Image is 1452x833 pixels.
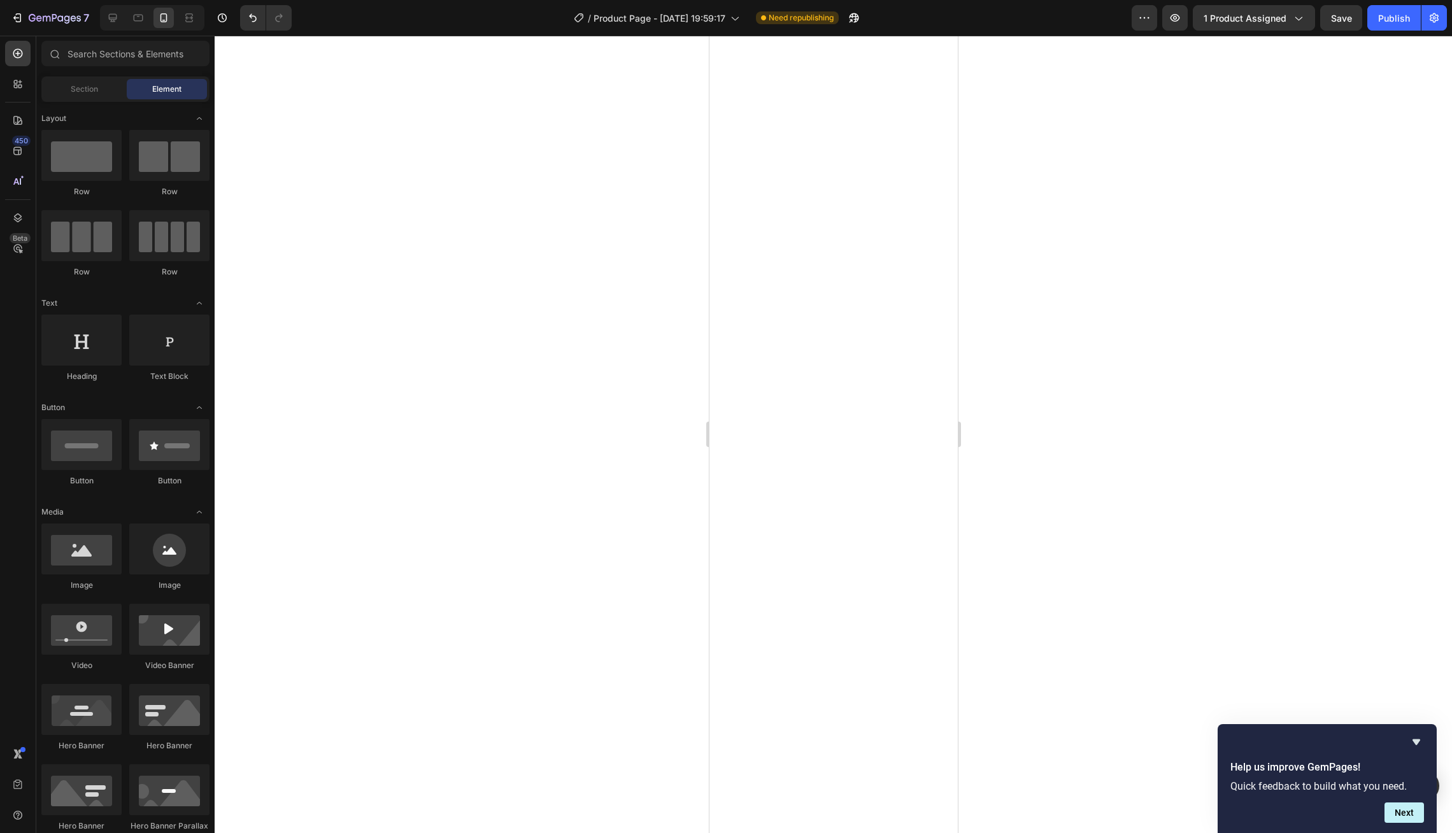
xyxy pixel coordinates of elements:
[189,502,210,522] span: Toggle open
[1409,734,1424,750] button: Hide survey
[41,580,122,591] div: Image
[41,41,210,66] input: Search Sections & Elements
[41,506,64,518] span: Media
[41,660,122,671] div: Video
[129,580,210,591] div: Image
[129,266,210,278] div: Row
[1230,734,1424,823] div: Help us improve GemPages!
[1367,5,1421,31] button: Publish
[129,371,210,382] div: Text Block
[41,820,122,832] div: Hero Banner
[1331,13,1352,24] span: Save
[5,5,95,31] button: 7
[41,266,122,278] div: Row
[588,11,591,25] span: /
[189,108,210,129] span: Toggle open
[189,293,210,313] span: Toggle open
[71,83,98,95] span: Section
[240,5,292,31] div: Undo/Redo
[1230,760,1424,775] h2: Help us improve GemPages!
[41,186,122,197] div: Row
[41,740,122,751] div: Hero Banner
[594,11,725,25] span: Product Page - [DATE] 19:59:17
[10,233,31,243] div: Beta
[83,10,89,25] p: 7
[1230,780,1424,792] p: Quick feedback to build what you need.
[41,402,65,413] span: Button
[1193,5,1315,31] button: 1 product assigned
[41,297,57,309] span: Text
[129,740,210,751] div: Hero Banner
[129,660,210,671] div: Video Banner
[189,397,210,418] span: Toggle open
[129,475,210,487] div: Button
[1384,802,1424,823] button: Next question
[1204,11,1286,25] span: 1 product assigned
[41,475,122,487] div: Button
[41,371,122,382] div: Heading
[12,136,31,146] div: 450
[152,83,181,95] span: Element
[769,12,834,24] span: Need republishing
[1320,5,1362,31] button: Save
[129,186,210,197] div: Row
[1378,11,1410,25] div: Publish
[129,820,210,832] div: Hero Banner Parallax
[709,36,958,833] iframe: Design area
[41,113,66,124] span: Layout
